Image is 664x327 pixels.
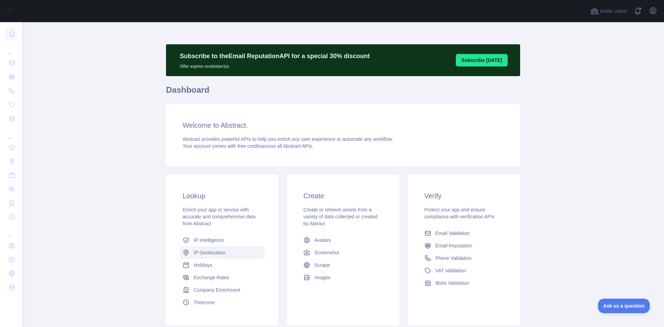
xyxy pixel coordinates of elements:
[6,42,17,55] div: ...
[183,136,393,142] span: Abstract provides powerful APIs to help you enrich any user experience or automate any workflow.
[456,54,508,66] button: Subscribe [DATE]
[166,84,520,101] h1: Dashboard
[424,207,495,219] span: Protect your app and ensure compliance with verification APIs
[301,246,385,259] a: Screenshot
[180,61,370,69] p: Offer expires on oktober 1st.
[180,246,265,259] a: IP Geolocation
[598,299,650,313] iframe: Toggle Customer Support
[314,237,331,244] span: Avatars
[422,252,506,264] a: Phone Validation
[301,271,385,284] a: Images
[600,7,627,15] span: Invite users
[435,255,472,262] span: Phone Validation
[435,267,466,274] span: VAT Validation
[194,299,215,306] span: Timezone
[422,227,506,239] a: Email Validation
[180,259,265,271] a: Holidays
[422,264,506,277] a: VAT Validation
[435,280,469,287] span: IBAN Validation
[194,237,224,244] span: IP Intelligence
[314,262,330,269] span: Scrape
[238,143,261,149] span: free credits
[180,284,265,296] a: Company Enrichment
[303,207,377,226] span: Create or retrieve assets from a variety of data collected or created by Abtract
[180,51,370,61] p: Subscribe to the Email Reputation API for a special 30 % discount
[589,6,628,17] button: Invite users
[194,249,225,256] span: IP Geolocation
[6,224,17,238] div: ...
[422,277,506,289] a: IBAN Validation
[303,191,382,201] h3: Create
[435,242,472,249] span: Email Reputation
[301,259,385,271] a: Scrape
[314,249,339,256] span: Screenshot
[183,191,262,201] h3: Lookup
[180,234,265,246] a: IP Intelligence
[183,143,313,149] span: Your account comes with across all Abstract APIs.
[6,126,17,140] div: ...
[301,234,385,246] a: Avatars
[183,120,504,130] h3: Welcome to Abstract.
[435,230,470,237] span: Email Validation
[422,239,506,252] a: Email Reputation
[180,271,265,284] a: Exchange Rates
[194,287,240,293] span: Company Enrichment
[314,274,330,281] span: Images
[424,191,504,201] h3: Verify
[180,296,265,309] a: Timezone
[194,274,229,281] span: Exchange Rates
[194,262,212,269] span: Holidays
[183,207,256,226] span: Enrich your app or service with accurate and comprehensive data from Abstract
